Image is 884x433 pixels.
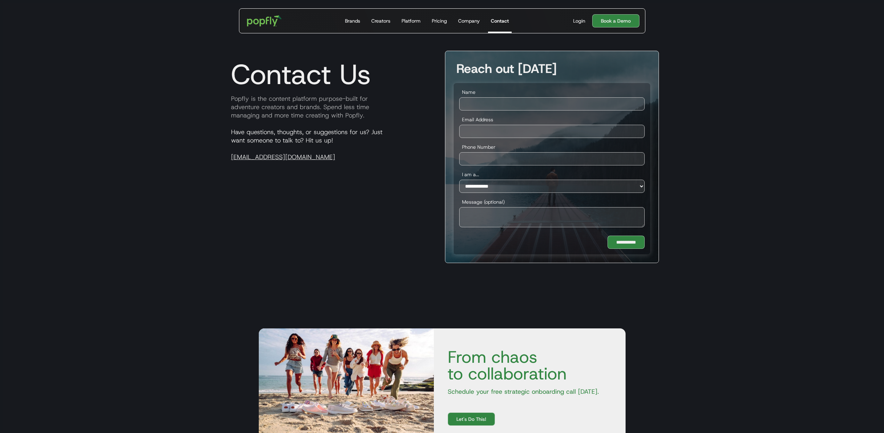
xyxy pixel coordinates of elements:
p: Popfly is the content platform purpose-built for adventure creators and brands. Spend less time m... [225,95,439,120]
label: I am a... [459,171,645,178]
a: Contact [488,9,512,33]
p: Have questions, thoughts, or suggestions for us? Just want someone to talk to? Hit us up! [225,128,439,161]
div: Platform [402,17,421,24]
p: Schedule your free strategic onboarding call [DATE]. [442,387,617,396]
a: Platform [399,9,423,33]
div: Login [573,17,585,24]
a: Brands [342,9,363,33]
a: Login [570,17,588,24]
div: Company [458,17,480,24]
a: [EMAIL_ADDRESS][DOMAIN_NAME] [231,153,335,161]
label: Email Address [459,116,645,123]
div: Brands [345,17,360,24]
label: Phone Number [459,144,645,150]
h1: Contact Us [225,58,371,91]
label: Message (optional) [459,198,645,205]
div: Contact [491,17,509,24]
div: Pricing [432,17,447,24]
strong: Reach out [DATE] [456,60,557,77]
form: Demo Conversion Touchpoint [454,83,650,254]
a: Pricing [429,9,450,33]
a: Company [455,9,482,33]
a: home [242,10,287,31]
div: Creators [371,17,390,24]
a: Let's Do This! [448,412,495,426]
label: Name [459,89,645,96]
h4: From chaos to collaboration [442,349,617,382]
a: Creators [369,9,393,33]
a: Book a Demo [592,14,639,27]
